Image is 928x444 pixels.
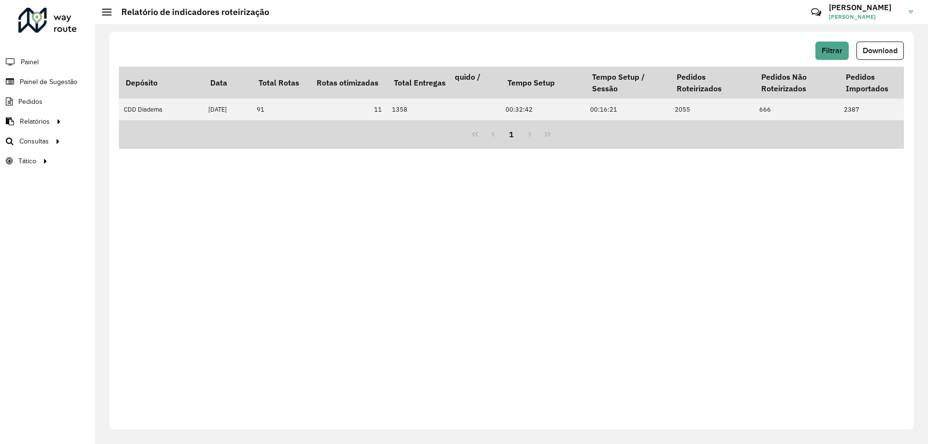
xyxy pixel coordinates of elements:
[387,99,455,120] td: 1358
[203,67,252,99] th: Data
[829,13,901,21] span: [PERSON_NAME]
[839,99,924,120] td: 2387
[112,7,269,17] h2: Relatório de indicadores roteirização
[416,99,501,120] td: 00:03:17
[20,116,50,127] span: Relatórios
[310,99,387,120] td: 11
[585,99,670,120] td: 00:16:21
[21,57,39,67] span: Painel
[856,42,904,60] button: Download
[754,99,839,120] td: 666
[18,97,43,107] span: Pedidos
[387,67,455,99] th: Total Entregas
[310,67,387,99] th: Rotas otimizadas
[502,125,521,143] button: 1
[822,46,842,55] span: Filtrar
[252,67,310,99] th: Total Rotas
[829,3,901,12] h3: [PERSON_NAME]
[203,99,252,120] td: [DATE]
[815,42,849,60] button: Filtrar
[119,67,203,99] th: Depósito
[501,99,585,120] td: 00:32:42
[839,67,924,99] th: Pedidos Importados
[670,99,754,120] td: 2055
[806,2,826,23] a: Contato Rápido
[20,77,77,87] span: Painel de Sugestão
[670,67,754,99] th: Pedidos Roteirizados
[501,67,585,99] th: Tempo Setup
[19,136,49,146] span: Consultas
[754,67,839,99] th: Pedidos Não Roteirizados
[18,156,36,166] span: Tático
[416,67,501,99] th: Tempo Líquido / Rota
[252,99,310,120] td: 91
[585,67,670,99] th: Tempo Setup / Sessão
[119,99,203,120] td: CDD Diadema
[863,46,898,55] span: Download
